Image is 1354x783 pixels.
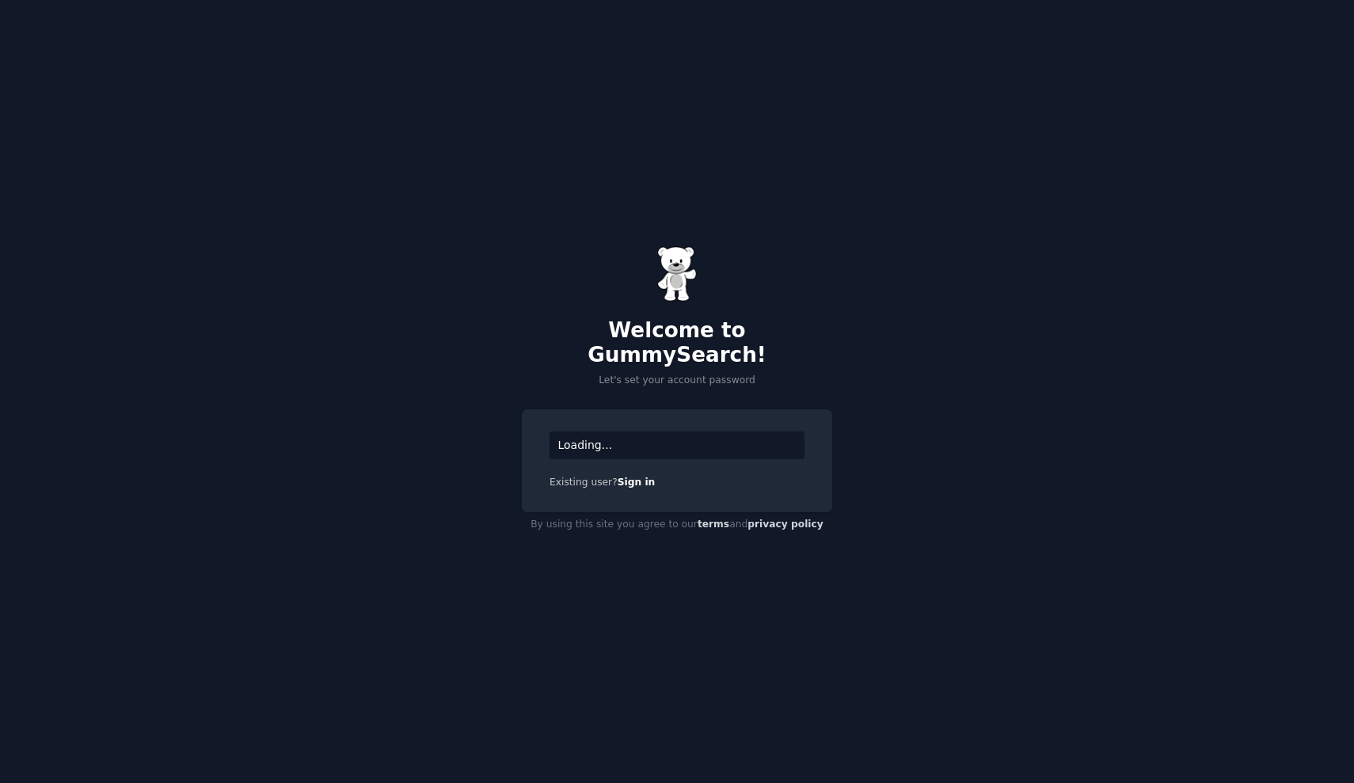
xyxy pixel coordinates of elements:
a: Sign in [618,477,656,488]
img: Gummy Bear [657,246,697,302]
p: Let's set your account password [522,374,832,388]
a: privacy policy [747,519,823,530]
span: Existing user? [550,477,618,488]
div: By using this site you agree to our and [522,512,832,538]
h2: Welcome to GummySearch! [522,318,832,368]
a: terms [698,519,729,530]
div: Loading... [550,431,804,459]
